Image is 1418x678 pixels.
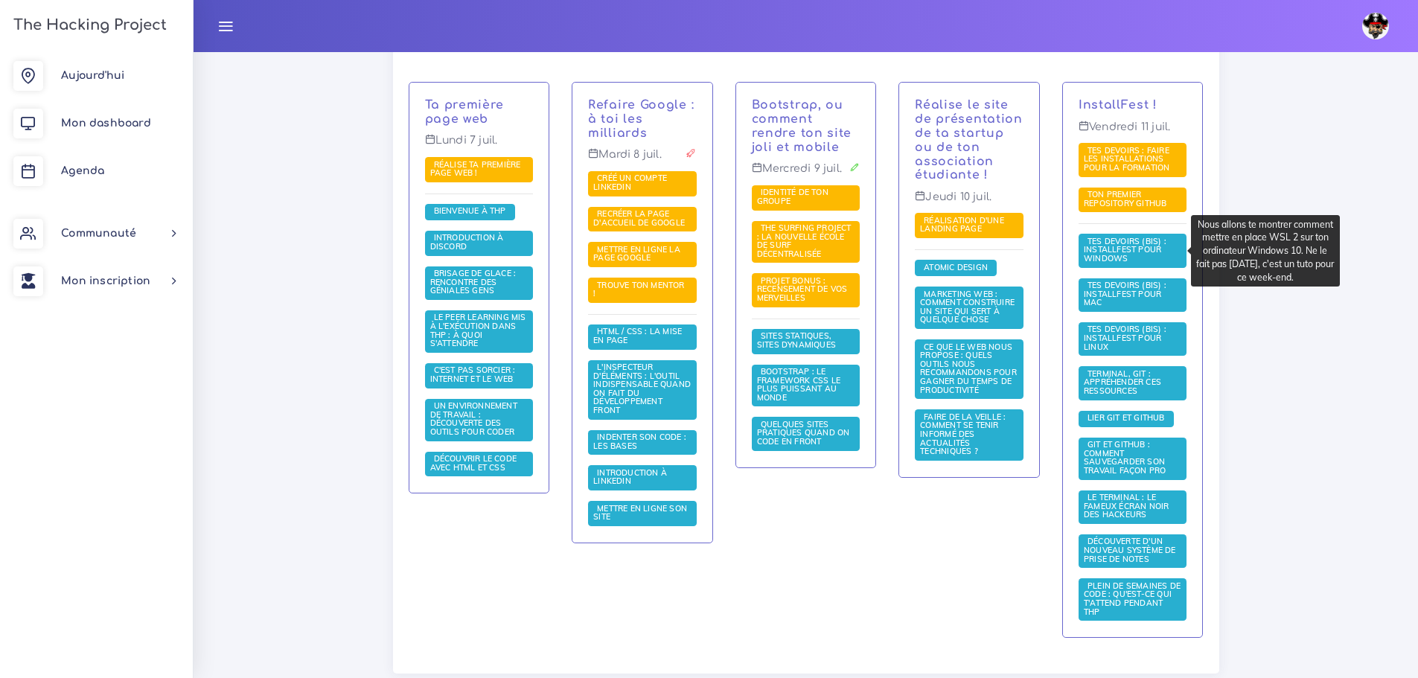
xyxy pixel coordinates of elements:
[430,312,526,348] span: Le Peer learning mis à l'exécution dans THP : à quoi s'attendre
[430,232,504,252] span: Introduction à Discord
[1084,368,1161,396] span: Terminal, Git : appréhender ces ressources
[593,468,667,487] a: Introduction à LinkedIn
[61,275,150,287] span: Mon inscription
[920,412,1006,457] a: Faire de la veille : comment se tenir informé des actualités techniques ?
[757,223,852,259] span: The Surfing Project : la nouvelle école de surf décentralisée
[1084,492,1169,519] span: Le terminal : le fameux écran noir des hackeurs
[920,289,1015,325] span: Marketing web : comment construire un site qui sert à quelque chose
[757,275,848,303] span: PROJET BONUS : recensement de vos merveilles
[430,453,517,473] span: Découvrir le code avec HTML et CSS
[757,367,840,403] a: Bootstrap : le framework CSS le plus puissant au monde
[430,454,517,473] a: Découvrir le code avec HTML et CSS
[752,98,852,153] a: Bootstrap, ou comment rendre ton site joli et mobile
[593,432,686,451] span: Indenter son code : les bases
[430,233,504,252] a: Introduction à Discord
[920,215,1004,234] span: Réalisation d'une landing page
[1084,412,1169,423] span: Lier Git et Github
[9,17,167,33] h3: The Hacking Project
[593,362,691,416] a: L'inspecteur d'éléments : l'outil indispensable quand on fait du développement front
[588,148,697,172] p: Mardi 8 juil.
[430,313,526,349] a: Le Peer learning mis à l'exécution dans THP : à quoi s'attendre
[588,98,694,140] a: Refaire Google : à toi les milliards
[1084,146,1174,173] a: Tes devoirs : faire les installations pour la formation
[1084,369,1161,397] a: Terminal, Git : appréhender ces ressources
[920,216,1004,235] a: Réalisation d'une landing page
[1084,581,1181,617] span: Plein de semaines de code : qu'est-ce qui t'attend pendant THP
[425,134,534,158] p: Lundi 7 juil.
[430,159,521,179] a: Réalise ta première page web !
[593,362,691,415] span: L'inspecteur d'éléments : l'outil indispensable quand on fait du développement front
[1084,145,1174,173] span: Tes devoirs : faire les installations pour la formation
[430,269,517,296] a: Brisage de glace : rencontre des géniales gens
[61,70,124,81] span: Aujourd'hui
[593,244,680,263] span: Mettre en ligne la page Google
[593,467,667,487] span: Introduction à LinkedIn
[757,419,850,447] span: Quelques sites pratiques quand on code en front
[430,206,510,217] a: Bienvenue à THP
[1084,536,1176,563] span: Découverte d'un nouveau système de prise de notes
[1084,439,1170,476] span: Git et GitHub : comment sauvegarder son travail façon pro
[1084,281,1166,308] a: Tes devoirs (bis) : Installfest pour MAC
[1084,537,1176,564] a: Découverte d'un nouveau système de prise de notes
[1084,236,1166,263] span: Tes devoirs (bis) : Installfest pour Windows
[1084,440,1170,476] a: Git et GitHub : comment sauvegarder son travail façon pro
[593,432,686,452] a: Indenter son code : les bases
[430,401,519,438] a: Un environnement de travail : découverte des outils pour coder
[430,365,517,384] span: C'est pas sorcier : internet et le web
[1079,121,1187,144] p: Vendredi 11 juil.
[593,245,680,264] a: Mettre en ligne la page Google
[1084,189,1171,208] span: Ton premier repository GitHub
[757,276,848,304] a: PROJET BONUS : recensement de vos merveilles
[920,342,1017,395] a: Ce que le web nous propose : quels outils nous recommandons pour gagner du temps de productivité
[1084,280,1166,307] span: Tes devoirs (bis) : Installfest pour MAC
[593,173,667,193] a: Créé un compte LinkedIn
[61,165,104,176] span: Agenda
[757,330,840,350] span: Sites statiques, sites dynamiques
[61,228,136,239] span: Communauté
[915,191,1023,214] p: Jeudi 10 juil.
[593,208,689,228] span: Recréer la page d'accueil de Google
[915,98,1023,182] a: Réalise le site de présentation de ta startup ou de ton association étudiante !
[757,187,828,206] span: Identité de ton groupe
[593,503,687,522] a: Mettre en ligne son site
[757,188,828,207] a: Identité de ton groupe
[593,327,682,346] a: HTML / CSS : la mise en page
[757,420,850,447] a: Quelques sites pratiques quand on code en front
[1084,324,1166,352] a: Tes devoirs (bis) : Installfest pour Linux
[752,162,860,186] p: Mercredi 9 juil.
[430,365,517,385] a: C'est pas sorcier : internet et le web
[1079,98,1157,112] a: InstallFest !
[1084,581,1181,618] a: Plein de semaines de code : qu'est-ce qui t'attend pendant THP
[1084,493,1169,520] a: Le terminal : le fameux écran noir des hackeurs
[920,290,1015,326] a: Marketing web : comment construire un site qui sert à quelque chose
[757,223,852,260] a: The Surfing Project : la nouvelle école de surf décentralisée
[920,262,991,272] a: Atomic Design
[593,173,667,192] span: Créé un compte LinkedIn
[1084,324,1166,351] span: Tes devoirs (bis) : Installfest pour Linux
[61,118,151,129] span: Mon dashboard
[425,98,505,126] a: Ta première page web
[1084,237,1166,264] a: Tes devoirs (bis) : Installfest pour Windows
[430,268,517,295] span: Brisage de glace : rencontre des géniales gens
[430,205,510,216] span: Bienvenue à THP
[757,331,840,351] a: Sites statiques, sites dynamiques
[593,326,682,345] span: HTML / CSS : la mise en page
[757,366,840,403] span: Bootstrap : le framework CSS le plus puissant au monde
[1084,190,1171,209] a: Ton premier repository GitHub
[920,412,1006,456] span: Faire de la veille : comment se tenir informé des actualités techniques ?
[1084,413,1169,423] a: Lier Git et Github
[430,400,519,437] span: Un environnement de travail : découverte des outils pour coder
[1191,215,1340,287] div: Nous allons te montrer comment mettre en place WSL 2 sur ton ordinateur Windows 10. Ne le fait pa...
[593,209,689,228] a: Recréer la page d'accueil de Google
[1362,13,1389,39] img: avatar
[593,280,685,299] a: Trouve ton mentor !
